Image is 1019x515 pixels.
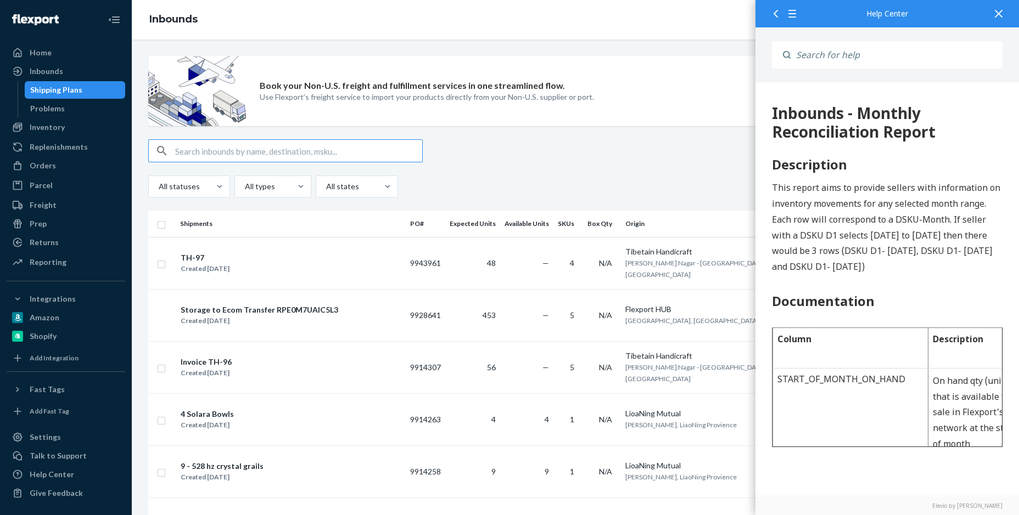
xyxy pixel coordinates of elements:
[599,363,612,372] span: N/A
[570,363,574,372] span: 5
[570,415,574,424] span: 1
[181,315,338,326] div: Created [DATE]
[325,181,326,192] input: All states
[625,408,797,419] div: LioaNing Mutual
[177,291,261,370] p: On hand qty (units) that is available for sale in Flexport's network at the start of month
[30,469,74,480] div: Help Center
[141,4,206,36] ol: breadcrumbs
[18,286,173,391] td: START_OF_MONTH_ON_HAND
[22,251,56,263] strong: Column
[406,341,445,393] td: 9914307
[30,103,65,114] div: Problems
[7,428,125,446] a: Settings
[406,289,445,341] td: 9928641
[625,460,797,471] div: LioaNing Mutual
[491,415,496,424] span: 4
[7,118,125,136] a: Inventory
[30,293,76,304] div: Integrations
[30,142,88,152] div: Replenishments
[181,356,232,367] div: Invoice TH-96
[570,467,574,476] span: 1
[30,200,57,211] div: Freight
[30,353,79,363] div: Add Integration
[30,122,65,133] div: Inventory
[491,467,496,476] span: 9
[625,350,797,361] div: Tibetain Handicraft
[406,211,445,237] th: PO#
[7,381,125,398] button: Fast Tags
[7,309,125,326] a: Amazon
[487,363,496,372] span: 56
[181,252,229,263] div: TH-97
[25,81,126,99] a: Shipping Plans
[177,251,228,263] strong: Description
[599,258,612,268] span: N/A
[406,237,445,289] td: 9943961
[26,8,48,18] span: Chat
[30,331,57,342] div: Shopify
[181,461,264,472] div: 9 - 528 hz crystal grails
[625,421,737,429] span: [PERSON_NAME], LiaoNing Provience
[7,447,125,465] button: Talk to Support
[260,80,565,92] p: Book your Non-U.S. freight and fulfillment services in one streamlined flow.
[30,384,65,395] div: Fast Tags
[772,502,1003,510] a: Elevio by [PERSON_NAME]
[25,100,126,117] a: Problems
[30,218,47,229] div: Prep
[181,304,338,315] div: Storage to Ecom Transfer RPE0M7UAIC5L3
[625,246,797,257] div: Tibetain Handicraft
[30,160,56,171] div: Orders
[7,44,125,61] a: Home
[30,406,69,416] div: Add Fast Tag
[16,209,247,229] h2: Documentation
[553,211,583,237] th: SKUs
[625,259,767,279] span: [PERSON_NAME] Nagar - [GEOGRAPHIC_DATA], [GEOGRAPHIC_DATA]
[542,258,549,268] span: —
[7,177,125,194] a: Parcel
[30,84,82,95] div: Shipping Plans
[406,393,445,445] td: 9914263
[181,472,264,483] div: Created [DATE]
[7,196,125,214] a: Freight
[16,98,247,193] p: This report aims to provide sellers with information on inventory movements for any selected mont...
[7,290,125,308] button: Integrations
[7,215,125,233] a: Prep
[625,316,759,325] span: [GEOGRAPHIC_DATA], [GEOGRAPHIC_DATA]
[30,488,83,499] div: Give Feedback
[570,310,574,320] span: 5
[181,420,234,431] div: Created [DATE]
[30,450,87,461] div: Talk to Support
[181,263,229,274] div: Created [DATE]
[483,310,496,320] span: 453
[30,47,52,58] div: Home
[7,403,125,420] a: Add Fast Tag
[545,415,549,424] span: 4
[175,140,422,162] input: Search inbounds by name, destination, msku...
[406,445,445,497] td: 9914258
[30,237,59,248] div: Returns
[625,473,737,481] span: [PERSON_NAME], LiaoNing Provience
[545,467,549,476] span: 9
[791,41,1003,69] input: Search
[149,13,198,25] a: Inbounds
[542,310,549,320] span: —
[244,181,245,192] input: All types
[7,157,125,174] a: Orders
[260,92,594,103] p: Use Flexport’s freight service to import your products directly from your Non-U.S. supplier or port.
[583,211,621,237] th: Box Qty
[12,14,59,25] img: Flexport logo
[7,349,125,367] a: Add Integration
[181,367,232,378] div: Created [DATE]
[7,327,125,345] a: Shopify
[625,363,767,383] span: [PERSON_NAME] Nagar - [GEOGRAPHIC_DATA], [GEOGRAPHIC_DATA]
[570,258,574,268] span: 4
[500,211,553,237] th: Available Units
[181,409,234,420] div: 4 Solara Bowls
[30,257,66,268] div: Reporting
[7,63,125,80] a: Inbounds
[625,304,797,315] div: Flexport HUB
[7,484,125,502] button: Give Feedback
[7,138,125,156] a: Replenishments
[30,432,61,443] div: Settings
[16,72,247,92] h2: Description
